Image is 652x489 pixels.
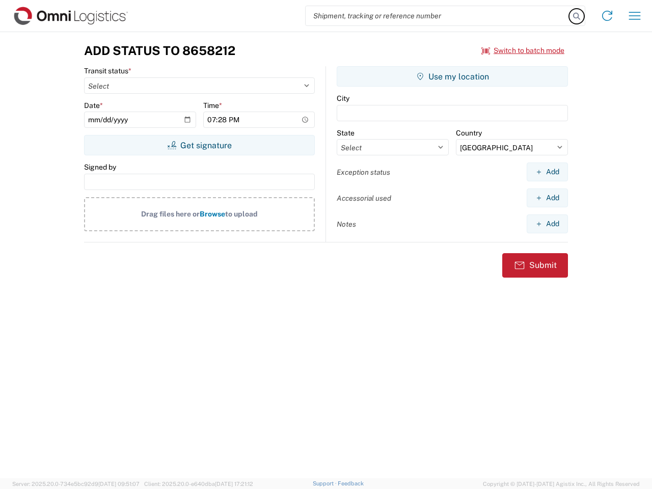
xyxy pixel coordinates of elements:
label: Country [456,128,482,138]
label: Transit status [84,66,131,75]
span: [DATE] 17:21:12 [215,481,253,487]
button: Add [527,214,568,233]
label: Time [203,101,222,110]
label: Notes [337,220,356,229]
input: Shipment, tracking or reference number [306,6,569,25]
button: Add [527,162,568,181]
span: to upload [225,210,258,218]
span: [DATE] 09:51:07 [98,481,140,487]
button: Get signature [84,135,315,155]
a: Support [313,480,338,486]
span: Drag files here or [141,210,200,218]
button: Add [527,188,568,207]
label: State [337,128,355,138]
span: Server: 2025.20.0-734e5bc92d9 [12,481,140,487]
label: Date [84,101,103,110]
a: Feedback [338,480,364,486]
button: Switch to batch mode [481,42,564,59]
label: Accessorial used [337,194,391,203]
label: City [337,94,349,103]
button: Submit [502,253,568,278]
label: Signed by [84,162,116,172]
span: Client: 2025.20.0-e640dba [144,481,253,487]
label: Exception status [337,168,390,177]
button: Use my location [337,66,568,87]
span: Browse [200,210,225,218]
span: Copyright © [DATE]-[DATE] Agistix Inc., All Rights Reserved [483,479,640,488]
h3: Add Status to 8658212 [84,43,235,58]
